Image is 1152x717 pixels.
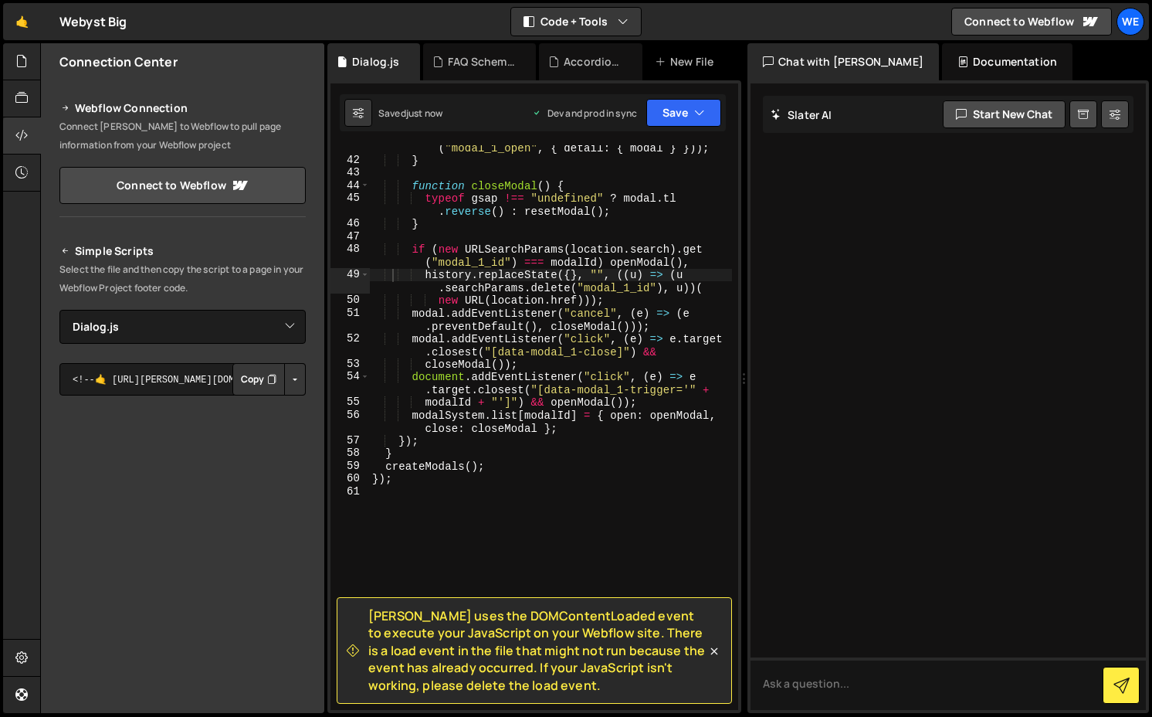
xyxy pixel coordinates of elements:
div: 61 [330,485,370,498]
div: Accordion.js [564,54,624,70]
h2: Simple Scripts [59,242,306,260]
div: 52 [330,332,370,358]
div: 55 [330,396,370,409]
div: 49 [330,268,370,294]
span: [PERSON_NAME] uses the DOMContentLoaded event to execute your JavaScript on your Webflow site. Th... [368,607,706,694]
div: 45 [330,192,370,217]
button: Copy [232,363,285,396]
div: Webyst Big [59,12,127,31]
a: Connect to Webflow [951,8,1112,36]
p: Connect [PERSON_NAME] to Webflow to pull page information from your Webflow project [59,117,306,155]
div: 50 [330,294,370,307]
div: 53 [330,358,370,371]
iframe: YouTube video player [59,570,307,709]
button: Start new chat [943,100,1066,128]
div: 58 [330,447,370,460]
div: 57 [330,434,370,447]
textarea: <!--🤙 [URL][PERSON_NAME][DOMAIN_NAME]> <script>document.addEventListener("DOMContentLoaded", func... [59,363,306,396]
div: New File [655,54,720,70]
div: 54 [330,370,370,396]
div: 44 [330,179,370,192]
div: Documentation [942,43,1072,80]
div: just now [406,107,442,120]
iframe: YouTube video player [59,421,307,560]
a: We [1116,8,1144,36]
div: 51 [330,307,370,332]
div: 43 [330,166,370,179]
div: 59 [330,460,370,473]
div: Dev and prod in sync [532,107,637,120]
div: 42 [330,154,370,167]
a: 🤙 [3,3,41,40]
a: Connect to Webflow [59,167,306,204]
div: 60 [330,472,370,485]
div: Button group with nested dropdown [232,363,306,396]
div: 56 [330,409,370,434]
div: Dialog.js [352,54,399,70]
button: Code + Tools [511,8,641,36]
div: 47 [330,230,370,243]
h2: Webflow Connection [59,99,306,117]
h2: Connection Center [59,53,178,70]
button: Save [646,99,721,127]
div: 46 [330,217,370,230]
p: Select the file and then copy the script to a page in your Webflow Project footer code. [59,260,306,297]
div: Chat with [PERSON_NAME] [747,43,939,80]
div: Saved [378,107,442,120]
h2: Slater AI [771,107,832,122]
div: 48 [330,243,370,268]
div: FAQ Schema.js [448,54,517,70]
